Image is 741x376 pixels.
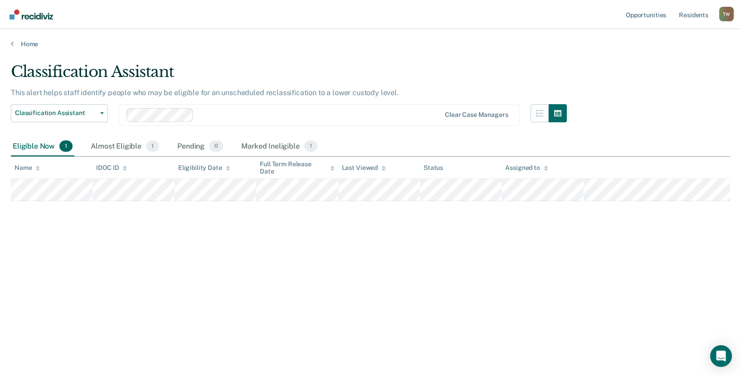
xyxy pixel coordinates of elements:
div: Open Intercom Messenger [710,345,732,367]
div: Pending0 [175,137,225,157]
div: Almost Eligible1 [89,137,161,157]
div: Full Term Release Date [260,160,334,176]
div: Name [15,164,40,172]
div: Assigned to [505,164,548,172]
img: Recidiviz [10,10,53,19]
button: Profile dropdown button [719,7,734,21]
span: 1 [146,140,159,152]
a: Home [11,40,730,48]
div: Marked Ineligible1 [239,137,319,157]
span: 0 [209,140,223,152]
div: Clear case managers [445,111,508,119]
button: Classification Assistant [11,104,108,122]
span: 1 [304,140,317,152]
div: IDOC ID [96,164,127,172]
div: Eligibility Date [178,164,230,172]
div: Status [424,164,443,172]
div: Last Viewed [342,164,386,172]
span: Classification Assistant [15,109,97,117]
span: 1 [59,140,73,152]
div: Eligible Now1 [11,137,74,157]
div: T W [719,7,734,21]
div: Classification Assistant [11,63,567,88]
p: This alert helps staff identify people who may be eligible for an unscheduled reclassification to... [11,88,399,97]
